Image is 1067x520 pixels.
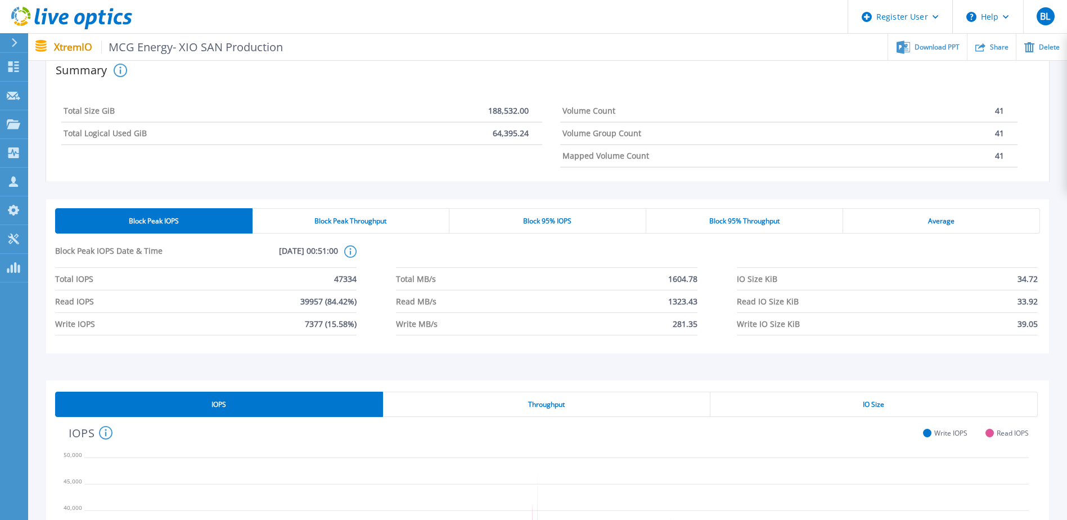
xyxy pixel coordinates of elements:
span: Write IOPS [934,429,967,437]
span: Block Peak IOPS [129,217,179,226]
span: 39.05 [1018,313,1038,335]
span: Write MB/s [396,313,438,335]
span: 1323.43 [668,290,697,312]
span: Block Peak Throughput [314,217,386,226]
h4: Total Logical Used GiB [64,129,147,138]
span: 7377 (15.58%) [305,313,357,335]
h2: Summary [56,65,109,76]
span: Throughput [528,400,565,409]
p: 188,532.00 [488,106,529,115]
text: 40,000 [64,504,82,512]
h4: IOPS [69,426,112,440]
span: IO Size [863,400,884,409]
span: Share [990,44,1009,51]
span: Read IO Size KiB [737,290,799,312]
span: BL [1040,12,1050,21]
span: Block 95% Throughput [709,217,780,226]
span: 39957 (84.42%) [300,290,357,312]
p: 64,395.24 [493,129,529,138]
span: Total IOPS [55,268,93,290]
span: 47334 [334,268,357,290]
span: Block Peak IOPS Date & Time [55,245,196,267]
h4: Volume Group Count [562,129,641,138]
span: 34.72 [1018,268,1038,290]
p: 41 [995,106,1004,115]
span: [DATE] 00:51:00 [196,245,337,267]
span: Download PPT [915,44,960,51]
span: 33.92 [1018,290,1038,312]
span: Write IOPS [55,313,95,335]
span: Read MB/s [396,290,436,312]
span: 1604.78 [668,268,697,290]
p: XtremIO [54,41,283,53]
p: 41 [995,129,1004,138]
span: Write IO Size KiB [737,313,800,335]
span: Read IOPS [997,429,1029,437]
h4: Total Size GiB [64,106,115,115]
span: Read IOPS [55,290,94,312]
span: Average [928,217,955,226]
span: MCG Energy- XIO SAN Production [101,41,283,53]
span: IOPS [211,400,226,409]
text: 50,000 [64,451,82,459]
span: Block 95% IOPS [523,217,571,226]
text: 45,000 [64,477,82,485]
span: 281.35 [673,313,697,335]
span: IO Size KiB [737,268,777,290]
span: Delete [1039,44,1060,51]
span: Total MB/s [396,268,436,290]
p: 41 [995,151,1004,160]
h4: Volume Count [562,106,615,115]
h4: Mapped Volume Count [562,151,649,160]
